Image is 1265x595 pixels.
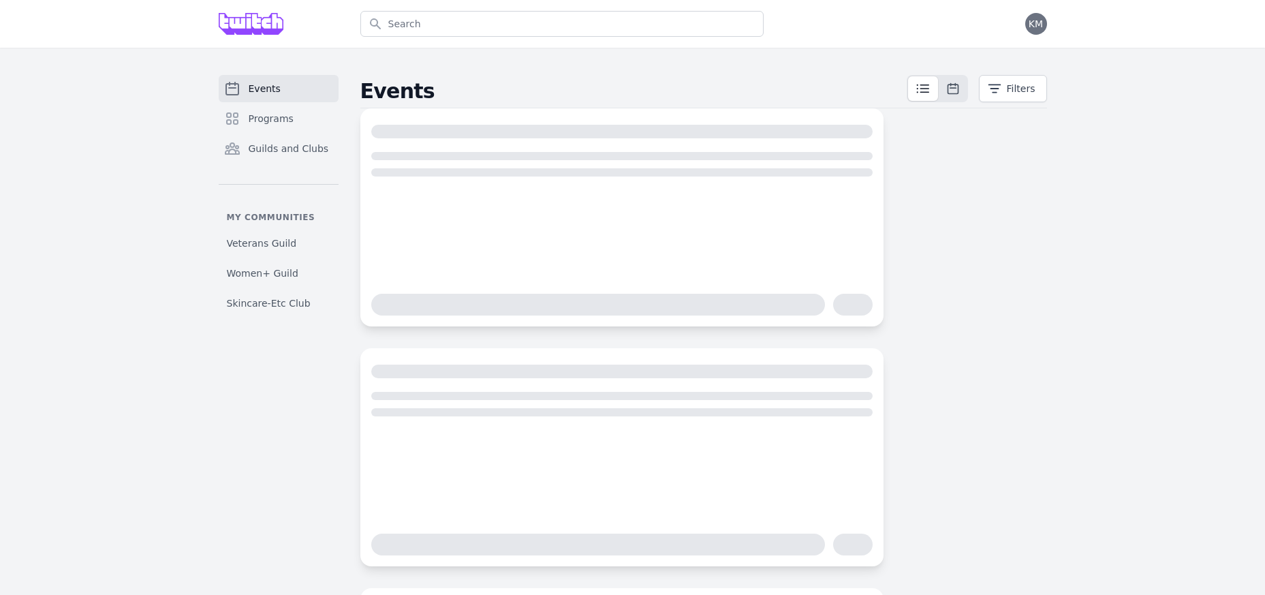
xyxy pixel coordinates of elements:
span: Skincare-Etc Club [227,296,311,310]
nav: Sidebar [219,75,339,316]
input: Search [360,11,764,37]
a: Guilds and Clubs [219,135,339,162]
p: My communities [219,212,339,223]
img: Grove [219,13,284,35]
h2: Events [360,79,907,104]
a: Women+ Guild [219,261,339,286]
a: Veterans Guild [219,231,339,256]
span: Women+ Guild [227,266,298,280]
span: Guilds and Clubs [249,142,329,155]
a: Skincare-Etc Club [219,291,339,316]
span: Programs [249,112,294,125]
button: KM [1025,13,1047,35]
span: Veterans Guild [227,237,297,250]
a: Programs [219,105,339,132]
span: Events [249,82,281,95]
span: KM [1029,19,1043,29]
a: Events [219,75,339,102]
button: Filters [979,75,1047,102]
